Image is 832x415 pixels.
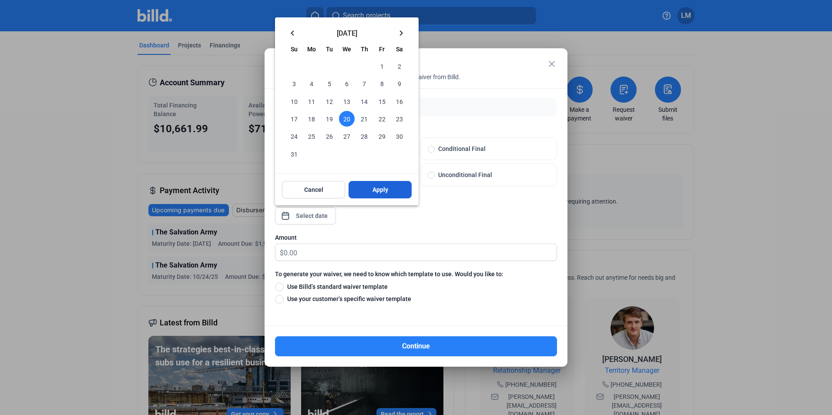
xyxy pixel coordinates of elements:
button: August 27, 2025 [338,127,356,145]
span: 12 [322,94,337,109]
button: August 24, 2025 [285,127,303,145]
button: August 23, 2025 [391,110,408,127]
button: August 12, 2025 [321,93,338,110]
span: 3 [286,76,302,91]
span: 24 [286,128,302,144]
td: AUG [285,57,373,75]
span: We [342,46,351,53]
button: Cancel [282,181,345,198]
span: Tu [326,46,333,53]
button: August 29, 2025 [373,127,390,145]
button: August 30, 2025 [391,127,408,145]
button: August 4, 2025 [303,75,320,92]
button: August 7, 2025 [356,75,373,92]
button: August 5, 2025 [321,75,338,92]
button: Apply [349,181,412,198]
span: 25 [304,128,319,144]
span: Mo [307,46,316,53]
span: Sa [396,46,403,53]
button: August 9, 2025 [391,75,408,92]
span: 28 [356,128,372,144]
span: 7 [356,76,372,91]
span: Apply [372,185,388,194]
span: 31 [286,146,302,161]
span: 4 [304,76,319,91]
button: August 26, 2025 [321,127,338,145]
span: 22 [374,111,389,127]
span: 18 [304,111,319,127]
span: 11 [304,94,319,109]
span: 2 [392,58,407,74]
span: 30 [392,128,407,144]
button: August 22, 2025 [373,110,390,127]
span: 17 [286,111,302,127]
span: 21 [356,111,372,127]
span: 19 [322,111,337,127]
button: August 1, 2025 [373,57,390,75]
button: August 15, 2025 [373,93,390,110]
span: 10 [286,94,302,109]
span: 5 [322,76,337,91]
button: August 2, 2025 [391,57,408,75]
span: 14 [356,94,372,109]
button: August 25, 2025 [303,127,320,145]
span: Th [361,46,368,53]
button: August 28, 2025 [356,127,373,145]
button: August 13, 2025 [338,93,356,110]
button: August 11, 2025 [303,93,320,110]
span: 1 [374,58,389,74]
button: August 20, 2025 [338,110,356,127]
button: August 14, 2025 [356,93,373,110]
span: 8 [374,76,389,91]
span: 27 [339,128,355,144]
button: August 3, 2025 [285,75,303,92]
span: 16 [392,94,407,109]
button: August 8, 2025 [373,75,390,92]
span: 13 [339,94,355,109]
span: 20 [339,111,355,127]
button: August 31, 2025 [285,145,303,162]
button: August 16, 2025 [391,93,408,110]
span: 23 [392,111,407,127]
button: August 6, 2025 [338,75,356,92]
button: August 21, 2025 [356,110,373,127]
button: August 10, 2025 [285,93,303,110]
button: August 17, 2025 [285,110,303,127]
span: 15 [374,94,389,109]
mat-icon: keyboard_arrow_left [287,28,298,38]
span: 9 [392,76,407,91]
button: August 18, 2025 [303,110,320,127]
span: 26 [322,128,337,144]
span: Fr [379,46,385,53]
button: August 19, 2025 [321,110,338,127]
span: 29 [374,128,389,144]
span: [DATE] [301,29,393,36]
span: 6 [339,76,355,91]
span: Cancel [304,185,323,194]
mat-icon: keyboard_arrow_right [396,28,406,38]
span: Su [291,46,298,53]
